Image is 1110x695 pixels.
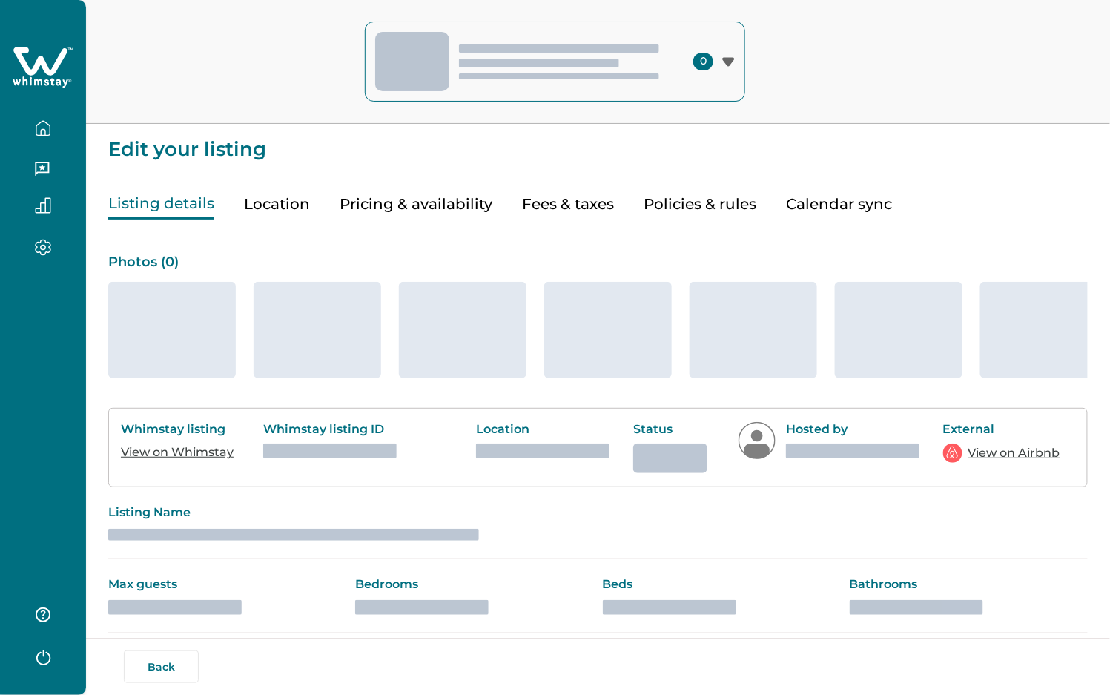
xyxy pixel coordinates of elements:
[633,422,715,437] p: Status
[121,422,239,437] p: Whimstay listing
[850,577,1088,592] p: Bathrooms
[340,189,492,220] button: Pricing & availability
[786,189,892,220] button: Calendar sync
[108,255,1088,270] p: Photos ( 0 )
[968,444,1060,462] a: View on Airbnb
[124,650,199,683] button: Back
[603,577,841,592] p: Beds
[644,189,756,220] button: Policies & rules
[693,53,713,70] span: 0
[108,124,1088,159] p: Edit your listing
[943,422,1062,437] p: External
[476,422,609,437] p: Location
[786,422,919,437] p: Hosted by
[244,189,310,220] button: Location
[108,577,346,592] p: Max guests
[365,22,745,102] button: 0
[355,577,593,592] p: Bedrooms
[108,505,1088,520] p: Listing Name
[108,189,214,220] button: Listing details
[522,189,614,220] button: Fees & taxes
[121,445,234,459] a: View on Whimstay
[263,422,452,437] p: Whimstay listing ID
